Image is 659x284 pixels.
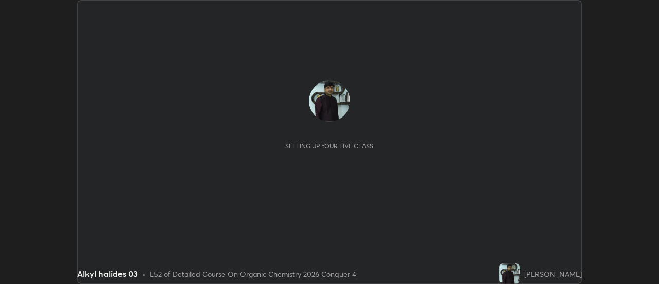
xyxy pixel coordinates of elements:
div: Alkyl halides 03 [77,268,138,280]
div: [PERSON_NAME] [524,269,582,279]
div: Setting up your live class [285,142,373,150]
img: 70a7b9c5bbf14792b649b16145bbeb89.jpg [499,263,520,284]
img: 70a7b9c5bbf14792b649b16145bbeb89.jpg [309,80,350,122]
div: L52 of Detailed Course On Organic Chemistry 2026 Conquer 4 [150,269,356,279]
div: • [142,269,146,279]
